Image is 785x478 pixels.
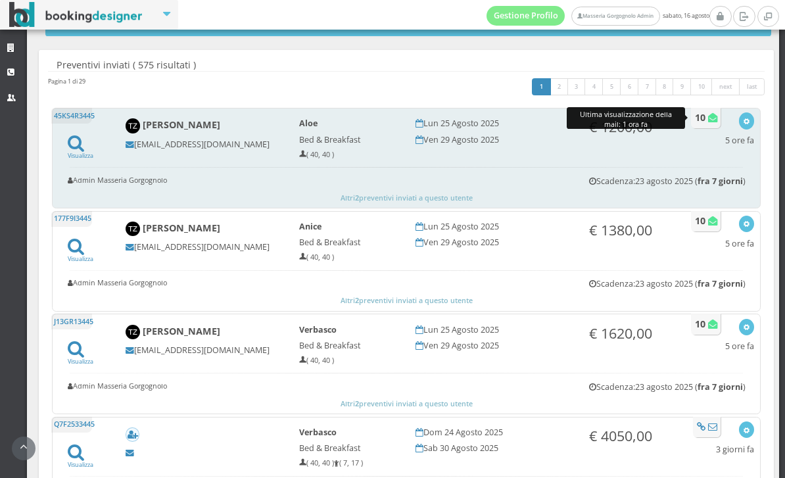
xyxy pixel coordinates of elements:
[57,59,196,70] span: Preventivi inviati ( 575 risultati )
[68,279,167,287] h6: Admin Masseria Gorgognolo
[620,78,639,95] a: 6
[698,278,743,289] b: fra 7 giorni
[299,443,397,453] h5: Bed & Breakfast
[299,356,397,365] h6: ( 40, 40 )
[51,108,91,124] h5: 45KS4R3445
[416,237,571,247] h5: Ven 29 Agosto 2025
[589,118,687,135] h3: € 1200,00
[589,279,746,289] h5: Scadenza:
[299,253,397,262] h6: ( 40, 40 )
[48,77,85,85] h45: Pagina 1 di 29
[635,278,746,289] span: 23 agosto 2025 ( )
[416,222,571,231] h5: Lun 25 Agosto 2025
[602,78,621,95] a: 5
[126,139,281,149] h5: [EMAIL_ADDRESS][DOMAIN_NAME]
[589,382,746,392] h5: Scadenza:
[589,176,746,186] h5: Scadenza:
[68,348,93,366] a: Visualizza
[299,237,397,247] h5: Bed & Breakfast
[711,78,740,95] a: next
[299,118,318,129] b: Aloe
[567,107,685,129] div: Ultima visualizzazione della mail: 1 ora fa
[416,443,571,453] h5: Sab 30 Agosto 2025
[126,222,141,237] img: Taita Zuiderveld
[59,192,754,204] button: Altri2preventivi inviati a questo utente
[635,176,746,187] span: 23 agosto 2025 ( )
[355,398,359,408] b: 2
[695,318,705,330] b: 10
[695,214,705,227] b: 10
[68,246,93,263] a: Visualizza
[589,222,687,239] h3: € 1380,00
[299,341,397,350] h5: Bed & Breakfast
[299,459,397,467] h6: ( 40, 40 ) ( 7, 17 )
[299,151,397,159] h6: ( 40, 40 )
[299,221,321,232] b: Anice
[51,417,91,433] h5: Q7F2533445
[299,135,397,145] h5: Bed & Breakfast
[695,111,705,124] b: 10
[698,176,743,187] b: fra 7 giorni
[355,295,359,305] b: 2
[143,118,220,131] b: [PERSON_NAME]
[416,427,571,437] h5: Dom 24 Agosto 2025
[143,222,220,234] b: [PERSON_NAME]
[567,78,586,95] a: 3
[638,78,657,95] a: 7
[487,6,565,26] a: Gestione Profilo
[725,239,754,249] h5: 5 ore fa
[59,398,754,410] button: Altri2preventivi inviati a questo utente
[59,295,754,306] button: Altri2preventivi inviati a questo utente
[655,78,675,95] a: 8
[584,78,604,95] a: 4
[635,381,746,393] span: 23 agosto 2025 ( )
[416,118,571,128] h5: Lun 25 Agosto 2025
[68,176,167,185] h6: Admin Masseria Gorgognolo
[68,143,93,160] a: Visualizza
[299,427,337,438] b: Verbasco
[716,444,754,454] h5: 3 giorni fa
[416,135,571,145] h5: Ven 29 Agosto 2025
[673,78,692,95] a: 9
[126,242,281,252] h5: [EMAIL_ADDRESS][DOMAIN_NAME]
[589,325,687,342] h3: € 1620,00
[126,325,141,340] img: Taita Zuiderveld
[68,452,93,469] a: Visualizza
[51,314,91,329] h5: J13GR13445
[143,325,220,337] b: [PERSON_NAME]
[126,345,281,355] h5: [EMAIL_ADDRESS][DOMAIN_NAME]
[68,382,167,391] h6: Admin Masseria Gorgognolo
[126,118,141,133] img: Taita Zuiderveld
[532,78,551,95] a: 1
[698,381,743,393] b: fra 7 giorni
[9,2,143,28] img: BookingDesigner.com
[571,7,659,26] a: Masseria Gorgognolo Admin
[725,341,754,351] h5: 5 ore fa
[416,325,571,335] h5: Lun 25 Agosto 2025
[739,78,765,95] a: last
[550,78,569,95] a: 2
[51,211,91,227] h5: 177F9I3445
[299,324,337,335] b: Verbasco
[487,6,709,26] span: sabato, 16 agosto
[355,193,359,203] b: 2
[589,427,687,444] h3: € 4050,00
[725,135,754,145] h5: 5 ore fa
[690,78,713,95] a: 10
[416,341,571,350] h5: Ven 29 Agosto 2025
